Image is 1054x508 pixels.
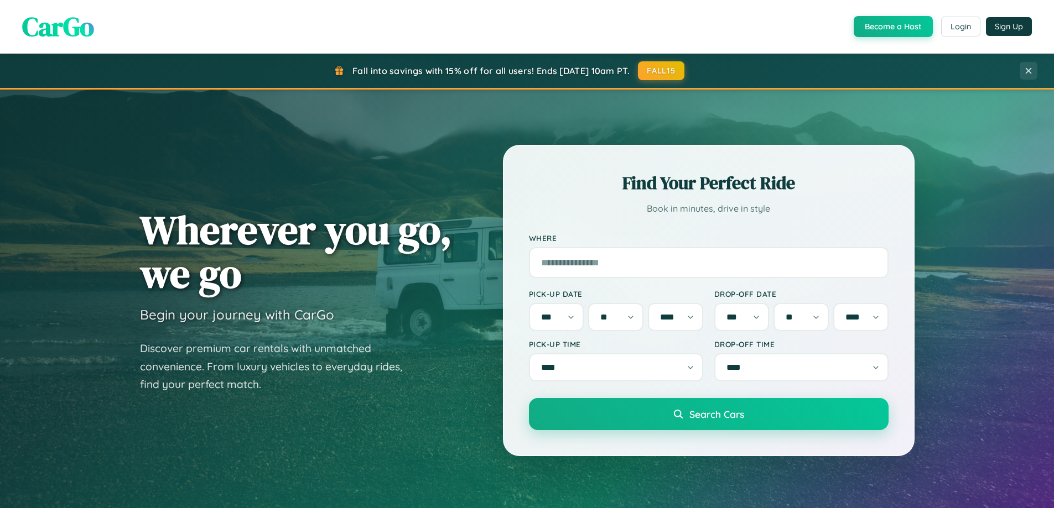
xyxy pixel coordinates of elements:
span: Fall into savings with 15% off for all users! Ends [DATE] 10am PT. [352,65,630,76]
p: Discover premium car rentals with unmatched convenience. From luxury vehicles to everyday rides, ... [140,339,417,394]
button: Login [941,17,980,36]
label: Pick-up Time [529,339,703,349]
label: Where [529,233,889,243]
h3: Begin your journey with CarGo [140,306,334,323]
h2: Find Your Perfect Ride [529,171,889,195]
p: Book in minutes, drive in style [529,201,889,217]
button: Search Cars [529,398,889,430]
label: Drop-off Date [714,289,889,298]
label: Pick-up Date [529,289,703,298]
h1: Wherever you go, we go [140,208,452,295]
span: Search Cars [689,408,744,420]
button: Become a Host [854,16,933,37]
label: Drop-off Time [714,339,889,349]
span: CarGo [22,8,94,45]
button: Sign Up [986,17,1032,36]
button: FALL15 [638,61,684,80]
